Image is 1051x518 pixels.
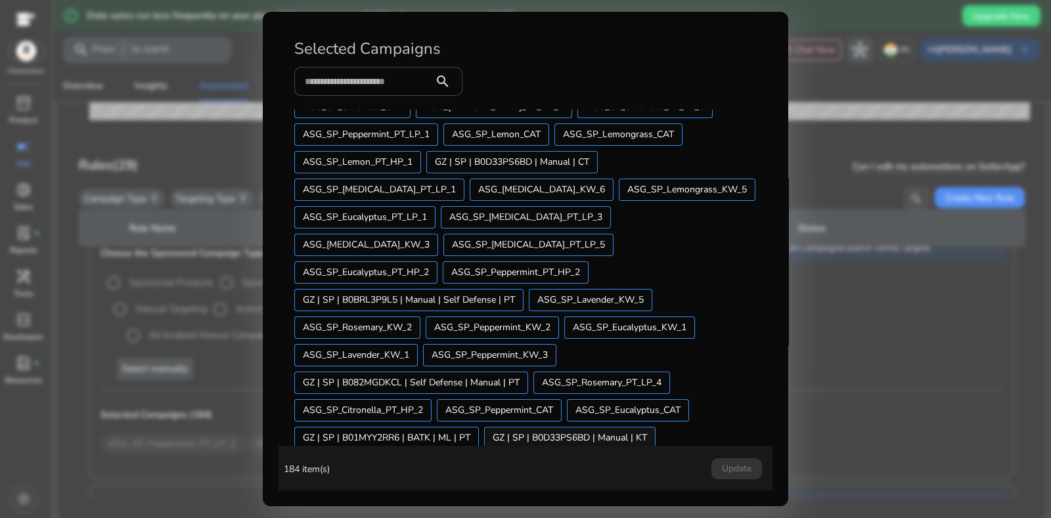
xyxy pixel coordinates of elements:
span: ASG_SP_[MEDICAL_DATA]_PT_LP_5 [452,238,605,251]
span: ASG_[MEDICAL_DATA]_KW_6 [478,183,605,196]
span: ASG_SP_[MEDICAL_DATA]_PT_LP_1 [303,183,456,196]
span: ASG_[MEDICAL_DATA]_KW_3 [303,238,430,251]
span: ASG_SP_Peppermint_PT_LP_1 [303,127,430,141]
span: ASG_SP_Eucalyptus_CAT [575,403,681,417]
span: GZ | SP | B0BRL3P9L5 | Manual | Self Defense | PT [303,293,515,307]
span: ASG_SP_Peppermint_KW_2 [434,320,550,334]
span: GZ | SP | B0D33PS6BD | Manual | CT [435,155,589,169]
span: ASG_SP_Peppermint_PT_HP_2 [451,265,580,279]
span: ASG_SP_Rosemary_PT_LP_4 [542,376,661,389]
span: GZ | SP | B0D33PS6BD | Manual | KT [493,431,647,444]
span: ASG_SP_[MEDICAL_DATA]_PT_LP_3 [449,210,602,224]
span: ASG_SP_Lemongrass_CAT [563,127,674,141]
span: GZ | SP | B01MYY2RR6 | BATK | ML | PT [303,431,470,444]
p: 184 item(s) [284,462,330,476]
span: ASG_SP_Eucalyptus_PT_HP_2 [303,265,429,279]
span: ASG_SP_Eucalyptus_KW_1 [573,320,686,334]
span: ASG_SP_Eucalyptus_PT_LP_1 [303,210,427,224]
span: ASG_SP_Peppermint_CAT [445,403,553,417]
span: ASG_SP_Lemongrass_KW_5 [627,183,747,196]
h4: Selected Campaigns [279,28,457,66]
span: ASG_SP_Lavender_KW_5 [537,293,644,307]
span: ASG_SP_Lavender_KW_1 [303,348,409,362]
span: ASG_SP_Lemon_CAT [452,127,541,141]
span: ASG_SP_Peppermint_KW_3 [432,348,548,362]
span: ASG_SP_Lemon_PT_HP_1 [303,155,413,169]
mat-icon: search [427,74,458,89]
span: ASG_SP_Citronella_PT_HP_2 [303,403,423,417]
span: ASG_SP_Rosemary_KW_2 [303,320,412,334]
span: GZ | SP | B082MGDKCL | Self Defense | Manual | PT [303,376,520,389]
